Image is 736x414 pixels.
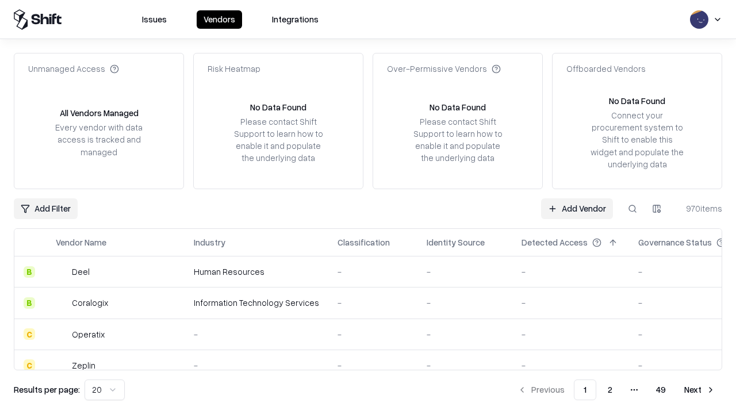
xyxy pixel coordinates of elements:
[427,236,485,248] div: Identity Source
[522,266,620,278] div: -
[194,328,319,340] div: -
[638,236,712,248] div: Governance Status
[410,116,505,164] div: Please contact Shift Support to learn how to enable it and populate the underlying data
[24,266,35,278] div: B
[208,63,260,75] div: Risk Heatmap
[338,266,408,278] div: -
[56,328,67,340] img: Operatix
[541,198,613,219] a: Add Vendor
[14,198,78,219] button: Add Filter
[197,10,242,29] button: Vendors
[338,328,408,340] div: -
[338,236,390,248] div: Classification
[72,328,105,340] div: Operatix
[430,101,486,113] div: No Data Found
[427,328,503,340] div: -
[338,297,408,309] div: -
[338,359,408,371] div: -
[72,359,95,371] div: Zeplin
[647,379,675,400] button: 49
[24,359,35,371] div: C
[609,95,665,107] div: No Data Found
[522,236,588,248] div: Detected Access
[511,379,722,400] nav: pagination
[387,63,501,75] div: Over-Permissive Vendors
[522,297,620,309] div: -
[566,63,646,75] div: Offboarded Vendors
[194,236,225,248] div: Industry
[56,297,67,309] img: Coralogix
[60,107,139,119] div: All Vendors Managed
[194,359,319,371] div: -
[265,10,325,29] button: Integrations
[56,266,67,278] img: Deel
[14,384,80,396] p: Results per page:
[427,266,503,278] div: -
[522,359,620,371] div: -
[522,328,620,340] div: -
[51,121,147,158] div: Every vendor with data access is tracked and managed
[194,297,319,309] div: Information Technology Services
[56,359,67,371] img: Zeplin
[427,359,503,371] div: -
[72,297,108,309] div: Coralogix
[589,109,685,170] div: Connect your procurement system to Shift to enable this widget and populate the underlying data
[72,266,90,278] div: Deel
[28,63,119,75] div: Unmanaged Access
[599,379,622,400] button: 2
[676,202,722,214] div: 970 items
[231,116,326,164] div: Please contact Shift Support to learn how to enable it and populate the underlying data
[194,266,319,278] div: Human Resources
[24,297,35,309] div: B
[427,297,503,309] div: -
[135,10,174,29] button: Issues
[250,101,306,113] div: No Data Found
[677,379,722,400] button: Next
[56,236,106,248] div: Vendor Name
[24,328,35,340] div: C
[574,379,596,400] button: 1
